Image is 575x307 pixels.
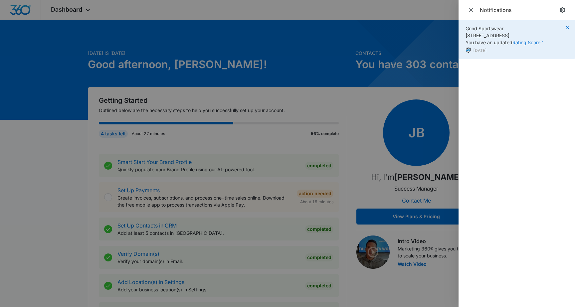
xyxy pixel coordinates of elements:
a: notifications.title [558,5,567,15]
button: Close [467,5,476,15]
span: Grind Sportswear [STREET_ADDRESS] You have an updated [466,26,543,45]
a: Rating Score™ [512,40,543,45]
div: Notifications [480,6,558,14]
div: [DATE] [466,47,543,54]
